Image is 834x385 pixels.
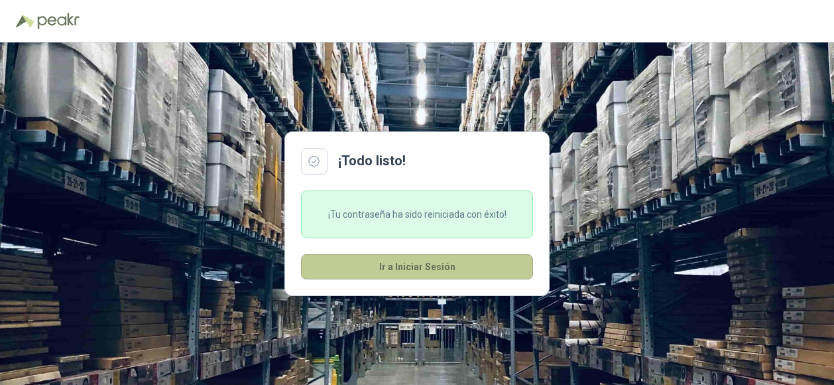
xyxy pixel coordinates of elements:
[301,254,533,279] button: Ir a Iniciar Sesión
[37,13,80,29] img: Peakr
[338,151,406,171] h2: ¡Todo listo!
[16,15,34,28] img: Logo
[301,191,533,238] div: ¡Tu contraseña ha sido reiniciada con éxito!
